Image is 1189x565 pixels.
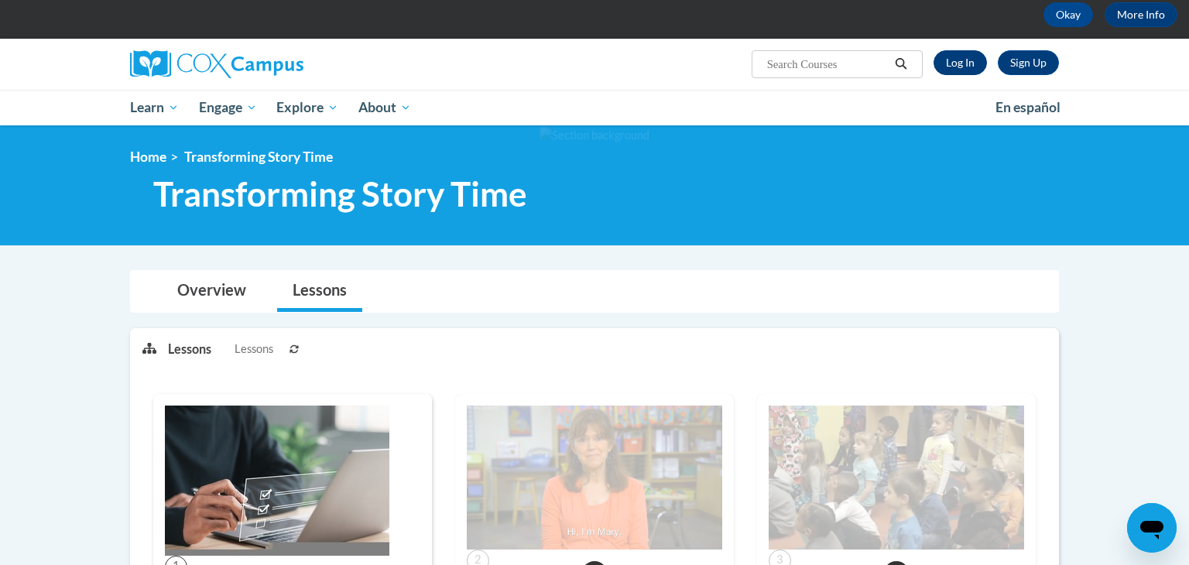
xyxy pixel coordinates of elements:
a: Log In [934,50,987,75]
a: Overview [162,271,262,312]
span: Transforming Story Time [184,149,333,165]
span: Engage [199,98,257,117]
img: Course Image [769,406,1024,550]
p: Lessons [168,341,211,358]
span: En español [995,99,1061,115]
span: Explore [276,98,338,117]
a: Lessons [277,271,362,312]
a: Cox Campus [130,50,424,78]
a: Explore [266,90,348,125]
div: Main menu [107,90,1082,125]
span: Learn [130,98,179,117]
a: Learn [120,90,189,125]
a: Register [998,50,1059,75]
input: Search Courses [766,55,889,74]
a: En español [985,91,1071,124]
a: More Info [1105,2,1177,27]
button: Search [889,55,913,74]
span: Lessons [235,341,273,358]
span: About [358,98,411,117]
img: Course Image [467,406,722,550]
img: Course Image [165,406,389,556]
a: Home [130,149,166,165]
img: Cox Campus [130,50,303,78]
a: About [348,90,421,125]
a: Engage [189,90,267,125]
span: Transforming Story Time [153,173,527,214]
button: Okay [1043,2,1093,27]
iframe: Button to launch messaging window [1127,503,1177,553]
img: Section background [540,127,649,144]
